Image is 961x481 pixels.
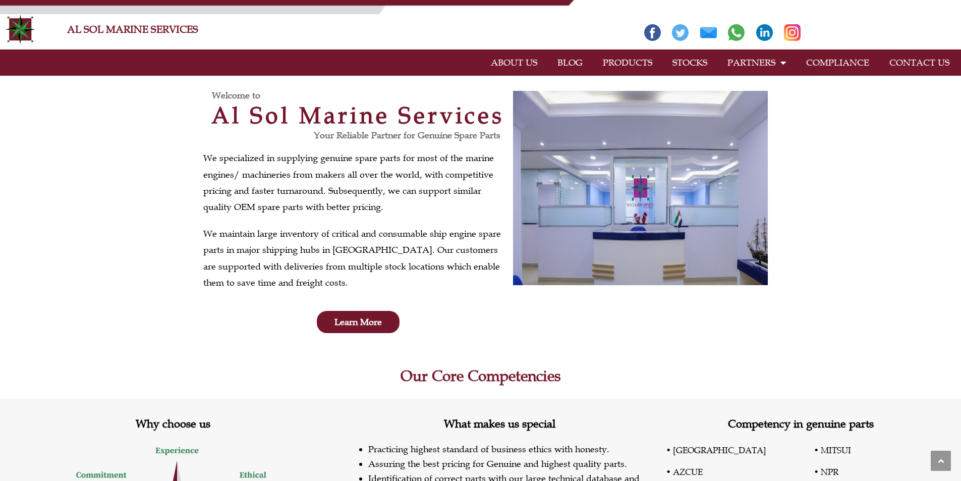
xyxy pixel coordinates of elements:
[717,51,796,74] a: PARTNERS
[593,51,662,74] a: PRODUCTS
[67,23,198,35] a: AL SOL MARINE SERVICES
[346,418,653,430] h2: What makes us special
[334,317,382,327] span: Learn More
[368,442,653,457] li: Practicing highest standard of business ethics with honesty.
[5,14,35,44] img: Alsolmarine-logo
[547,51,593,74] a: BLOG
[203,131,500,140] h3: Your Reliable Partner for Genuine Spare Parts
[212,91,513,100] h3: Welcome to
[931,451,951,471] a: Scroll to the top of the page
[317,311,400,333] a: Learn More
[796,51,879,74] a: COMPLIANCE
[368,457,653,471] li: Assuring the best pricing for Genuine and highest quality parts.
[203,150,508,216] p: We specialized in supplying genuine spare parts for most of the marine engines/ machineries from ...
[198,368,763,384] h2: Our Core Competencies
[203,226,508,291] p: We maintain large inventory of critical and consumable ship engine spare parts in major shipping ...
[662,51,717,74] a: STOCKS
[481,51,547,74] a: ABOUT US
[653,418,949,430] h2: Competency in genuine parts
[879,51,959,74] a: CONTACT US
[203,104,513,127] h2: Al Sol Marine Services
